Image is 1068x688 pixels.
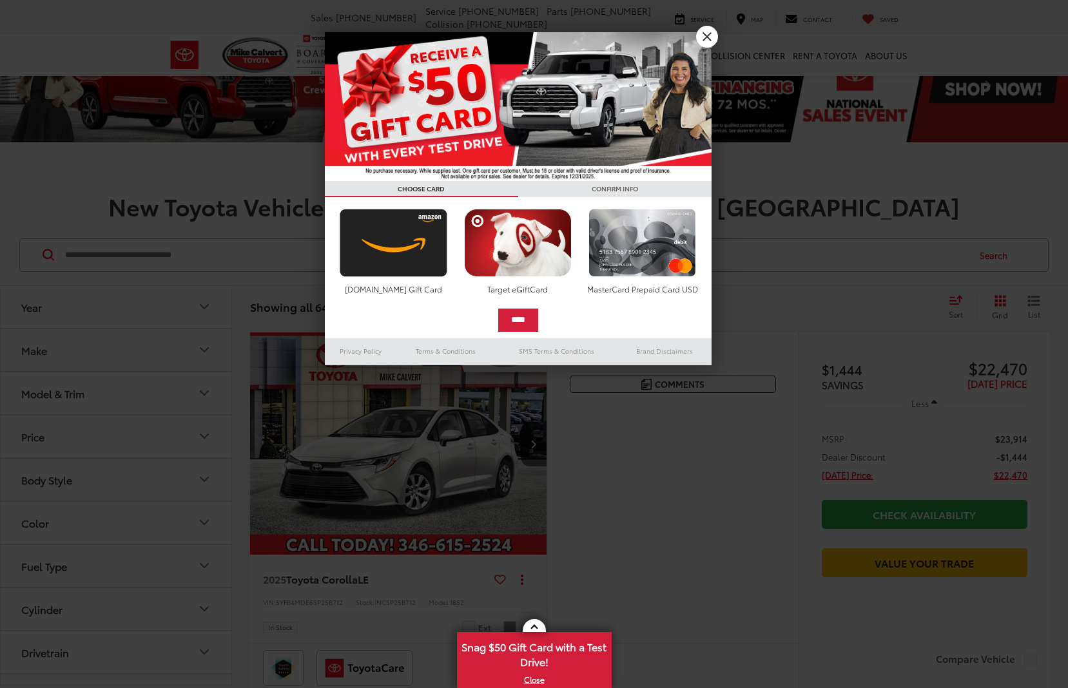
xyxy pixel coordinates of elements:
[396,343,495,359] a: Terms & Conditions
[461,283,575,294] div: Target eGiftCard
[585,209,699,277] img: mastercard.png
[325,343,397,359] a: Privacy Policy
[325,32,712,181] img: 55838_top_625864.jpg
[496,343,617,359] a: SMS Terms & Conditions
[336,209,451,277] img: amazoncard.png
[585,283,699,294] div: MasterCard Prepaid Card USD
[325,181,518,197] h3: CHOOSE CARD
[518,181,712,197] h3: CONFIRM INFO
[458,633,610,673] span: Snag $50 Gift Card with a Test Drive!
[461,209,575,277] img: targetcard.png
[617,343,712,359] a: Brand Disclaimers
[336,283,451,294] div: [DOMAIN_NAME] Gift Card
